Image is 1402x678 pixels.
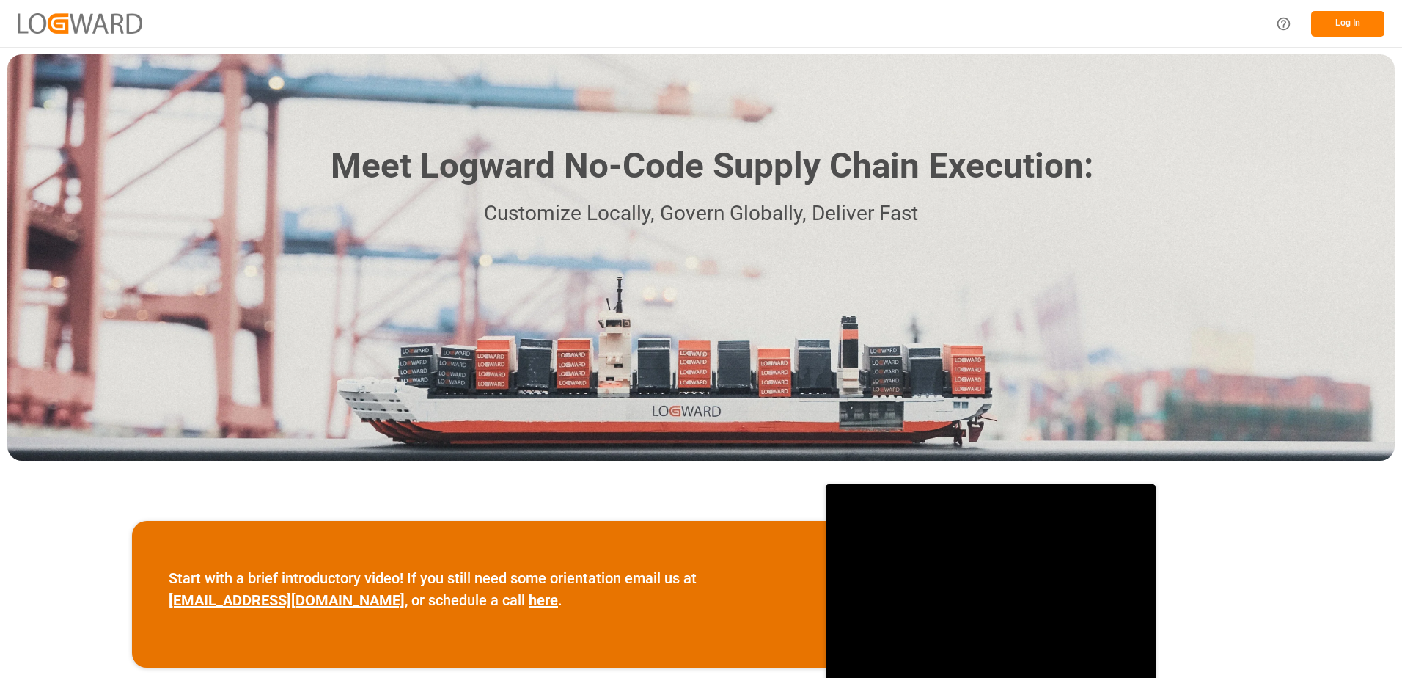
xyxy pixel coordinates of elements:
p: Start with a brief introductory video! If you still need some orientation email us at , or schedu... [169,567,789,611]
h1: Meet Logward No-Code Supply Chain Execution: [331,140,1093,192]
p: Customize Locally, Govern Globally, Deliver Fast [309,197,1093,230]
img: Logward_new_orange.png [18,13,142,33]
a: [EMAIL_ADDRESS][DOMAIN_NAME] [169,591,405,609]
button: Help Center [1267,7,1300,40]
button: Log In [1311,11,1384,37]
a: here [529,591,558,609]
